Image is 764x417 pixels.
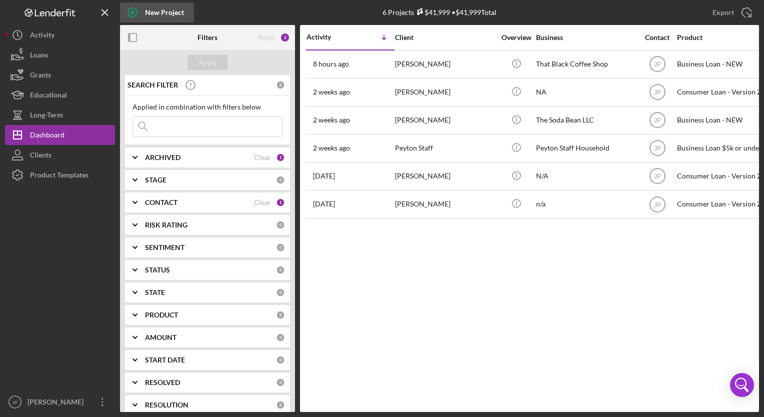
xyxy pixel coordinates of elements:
[145,333,176,341] b: AMOUNT
[145,2,184,22] div: New Project
[276,198,285,207] div: 1
[638,33,676,41] div: Contact
[276,310,285,319] div: 0
[5,145,115,165] button: Clients
[187,55,227,70] button: Apply
[25,392,90,414] div: [PERSON_NAME]
[30,105,63,127] div: Long-Term
[536,79,636,105] div: NA
[313,172,335,180] time: 2025-07-28 18:55
[276,378,285,387] div: 0
[145,356,185,364] b: START DATE
[280,32,290,42] div: 2
[536,33,636,41] div: Business
[254,198,271,206] div: Clear
[536,51,636,77] div: That Black Coffee Shop
[145,401,188,409] b: RESOLUTION
[730,373,754,397] div: Open Intercom Messenger
[145,378,180,386] b: RESOLVED
[497,33,535,41] div: Overview
[197,33,217,41] b: Filters
[313,60,349,68] time: 2025-09-19 16:10
[395,191,495,217] div: [PERSON_NAME]
[653,89,660,96] text: JP
[536,107,636,133] div: The Soda Bean LLC
[276,153,285,162] div: 1
[276,400,285,409] div: 0
[395,107,495,133] div: [PERSON_NAME]
[145,221,187,229] b: RISK RATING
[145,311,178,319] b: PRODUCT
[5,65,115,85] button: Grants
[313,200,335,208] time: 2025-07-22 19:40
[5,392,115,412] button: JP[PERSON_NAME]
[12,399,17,405] text: JP
[702,2,759,22] button: Export
[145,288,165,296] b: STATE
[30,125,64,147] div: Dashboard
[198,55,217,70] div: Apply
[5,85,115,105] button: Educational
[127,81,178,89] b: SEARCH FILTER
[276,355,285,364] div: 0
[712,2,734,22] div: Export
[395,135,495,161] div: Peyton Staff
[276,175,285,184] div: 0
[5,105,115,125] button: Long-Term
[276,265,285,274] div: 0
[30,85,67,107] div: Educational
[276,80,285,89] div: 0
[5,45,115,65] button: Loans
[653,173,660,180] text: JP
[653,145,660,152] text: JP
[145,153,180,161] b: ARCHIVED
[145,243,184,251] b: SENTIMENT
[254,153,271,161] div: Clear
[382,8,496,16] div: 6 Projects • $41,999 Total
[395,33,495,41] div: Client
[132,103,282,111] div: Applied in combination with filters below
[414,8,450,16] div: $41,999
[536,191,636,217] div: n/a
[5,25,115,45] button: Activity
[313,88,350,96] time: 2025-09-06 21:36
[395,163,495,189] div: [PERSON_NAME]
[258,33,275,41] div: Reset
[313,144,350,152] time: 2025-09-03 16:58
[30,25,54,47] div: Activity
[653,201,660,208] text: JP
[120,2,194,22] button: New Project
[313,116,350,124] time: 2025-09-04 21:01
[145,176,166,184] b: STAGE
[536,163,636,189] div: N/A
[653,117,660,124] text: JP
[306,33,350,41] div: Activity
[395,51,495,77] div: [PERSON_NAME]
[5,125,115,145] button: Dashboard
[30,65,51,87] div: Grants
[276,288,285,297] div: 0
[30,45,48,67] div: Loans
[145,266,170,274] b: STATUS
[395,79,495,105] div: [PERSON_NAME]
[536,135,636,161] div: Peyton Staff Household
[30,145,51,167] div: Clients
[276,333,285,342] div: 0
[276,220,285,229] div: 0
[30,165,88,187] div: Product Templates
[653,61,660,68] text: JP
[5,165,115,185] button: Product Templates
[276,243,285,252] div: 0
[145,198,177,206] b: CONTACT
